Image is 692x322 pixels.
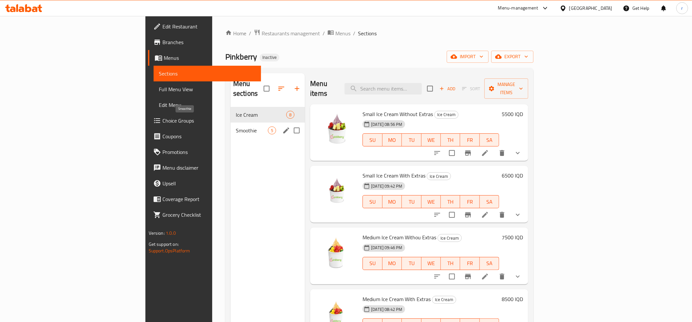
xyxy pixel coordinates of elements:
button: sort-choices [429,145,445,161]
button: WE [421,133,441,146]
span: Medium Ice Cream With Extras [363,294,431,304]
button: Manage items [484,78,528,99]
button: SA [480,257,499,270]
a: Grocery Checklist [148,207,261,223]
span: Full Menu View [159,85,256,93]
span: Ice Cream [236,111,286,119]
span: TH [443,197,458,207]
button: TU [402,257,421,270]
a: Full Menu View [154,81,261,97]
a: Coupons [148,128,261,144]
button: SU [363,195,382,208]
span: SA [482,135,496,145]
span: Ice Cream [427,173,451,180]
button: delete [494,269,510,284]
span: 5 [268,127,276,134]
span: Small Ice Cream Without Extras [363,109,433,119]
a: Branches [148,34,261,50]
span: Sections [159,70,256,77]
li: / [323,29,325,37]
button: show more [510,269,526,284]
div: Menu-management [498,4,538,12]
a: Coverage Report [148,191,261,207]
span: TU [404,135,419,145]
span: Ice Cream [432,296,456,303]
img: Small Ice Cream With Extras [315,171,357,213]
span: WE [424,135,438,145]
span: TU [404,259,419,268]
button: Branch-specific-item [460,207,476,223]
button: Branch-specific-item [460,269,476,284]
a: Edit menu item [481,149,489,157]
button: Branch-specific-item [460,145,476,161]
span: Select to update [445,146,459,160]
button: Add [437,84,458,94]
a: Edit Restaurant [148,19,261,34]
button: SA [480,133,499,146]
span: Select section [423,82,437,95]
span: Branches [162,38,256,46]
input: search [345,83,422,94]
span: Select all sections [260,82,273,95]
span: Select section first [458,84,484,94]
span: Small Ice Cream With Extras [363,171,425,180]
svg: Show Choices [514,211,522,219]
span: FR [463,259,477,268]
span: MO [385,259,399,268]
span: TH [443,259,458,268]
a: Choice Groups [148,113,261,128]
span: Smoothie [236,127,268,134]
img: Medium Ice Cream Withou Extras [315,233,357,275]
span: Sections [358,29,377,37]
a: Edit menu item [481,211,489,219]
button: TH [441,133,460,146]
div: Ice Cream [438,234,462,242]
div: Ice Cream8 [231,107,305,123]
span: SA [482,197,496,207]
span: Edit Restaurant [162,23,256,30]
nav: breadcrumb [225,29,533,38]
div: items [268,127,276,134]
span: Inactive [260,55,279,60]
button: TU [402,133,421,146]
nav: Menu sections [231,104,305,141]
span: Restaurants management [262,29,320,37]
span: import [452,53,483,61]
span: WE [424,197,438,207]
span: Grocery Checklist [162,211,256,219]
button: MO [383,133,402,146]
button: FR [460,195,479,208]
button: show more [510,207,526,223]
span: export [496,53,528,61]
span: TU [404,197,419,207]
button: TU [402,195,421,208]
div: Ice Cream [434,111,458,119]
span: MO [385,197,399,207]
a: Menus [148,50,261,66]
a: Sections [154,66,261,81]
span: Choice Groups [162,117,256,125]
button: SU [363,257,382,270]
span: Coupons [162,132,256,140]
button: edit [281,126,291,135]
span: 8 [287,112,294,118]
a: Edit menu item [481,273,489,280]
h6: 8500 IQD [502,295,523,304]
button: FR [460,133,479,146]
img: Small Ice Cream Without Extras [315,110,357,151]
h6: 5500 IQD [502,110,523,119]
span: Add [439,85,456,93]
a: Menus [327,29,350,38]
span: 1.0.0 [166,229,176,237]
a: Support.OpsPlatform [149,246,190,255]
span: Ice Cream [438,234,461,242]
span: WE [424,259,438,268]
span: [DATE] 08:42 PM [368,306,405,313]
span: Menu disclaimer [162,164,256,172]
li: / [353,29,355,37]
span: r [681,5,683,12]
div: items [286,111,294,119]
button: MO [383,257,402,270]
